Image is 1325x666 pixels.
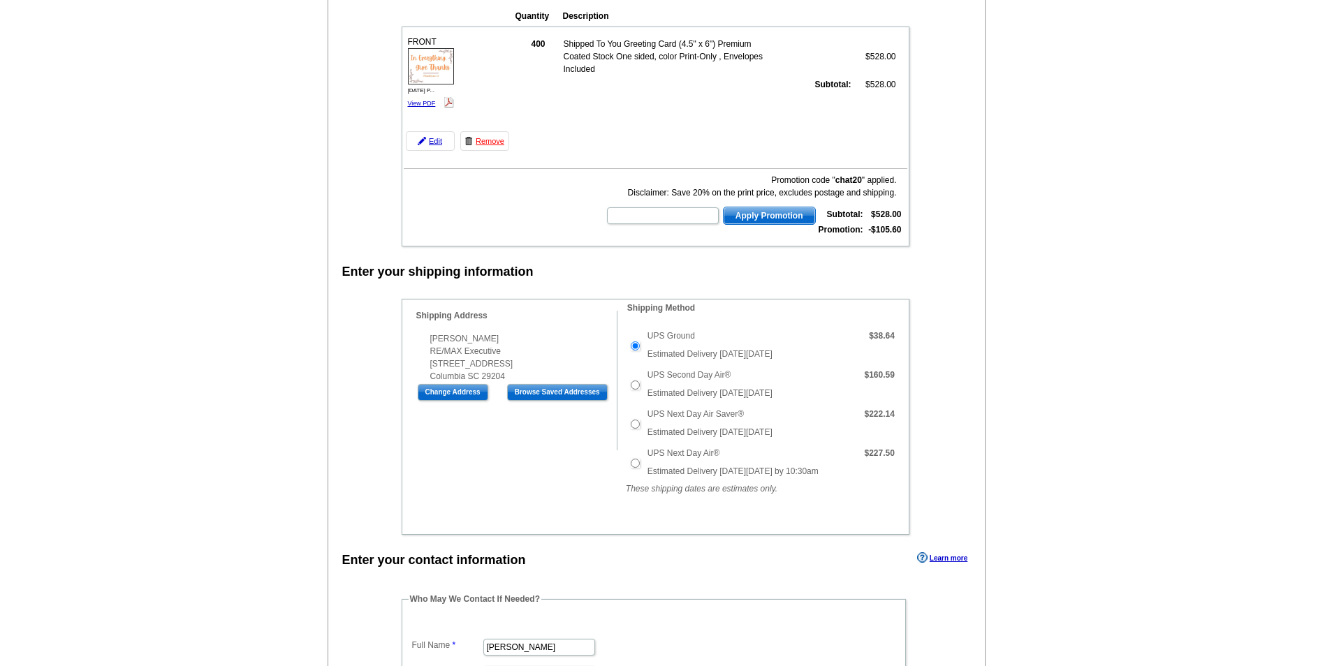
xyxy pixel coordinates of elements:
div: [PERSON_NAME] RE/MAX Executive [STREET_ADDRESS] Columbia SC 29204 [416,332,617,383]
label: UPS Next Day Air® [647,447,720,459]
strong: $528.00 [871,209,901,219]
legend: Shipping Method [626,302,696,314]
span: Estimated Delivery [DATE][DATE] [647,427,773,437]
img: pdf_logo.png [444,97,454,108]
a: View PDF [408,100,436,107]
strong: Subtotal: [827,209,863,219]
strong: $38.64 [869,331,895,341]
legend: Who May We Contact If Needed? [409,593,541,605]
div: Promotion code " " applied. Disclaimer: Save 20% on the print price, excludes postage and shipping. [606,174,896,199]
th: Description [562,9,818,23]
strong: $222.14 [864,409,894,419]
span: Estimated Delivery [DATE][DATE] [647,349,773,359]
a: Remove [460,131,509,151]
div: Enter your shipping information [342,262,534,281]
a: Learn more [917,552,967,563]
span: Estimated Delivery [DATE][DATE] by 10:30am [647,466,819,476]
input: Change Address [418,384,488,401]
img: pencil-icon.gif [418,137,426,145]
img: small-thumb.jpg [408,48,454,84]
label: Full Name [412,639,482,651]
em: These shipping dates are estimates only. [626,484,777,494]
b: chat20 [835,175,862,185]
input: Browse Saved Addresses [507,384,608,401]
strong: 400 [531,39,545,49]
strong: $160.59 [864,370,894,380]
div: FRONT [406,34,456,111]
h4: Shipping Address [416,311,617,320]
img: trashcan-icon.gif [464,137,473,145]
strong: $227.50 [864,448,894,458]
td: $528.00 [854,37,897,76]
strong: Subtotal: [815,80,851,89]
strong: -$105.60 [868,225,901,235]
strong: Promotion: [819,225,863,235]
label: UPS Next Day Air Saver® [647,408,744,420]
button: Apply Promotion [723,207,816,225]
div: Enter your contact information [342,551,526,570]
td: $528.00 [854,77,897,91]
span: [DATE] P... [408,87,434,94]
td: Shipped To You Greeting Card (4.5" x 6") Premium Coated Stock One sided, color Print-Only , Envel... [563,37,766,76]
a: Edit [406,131,455,151]
label: UPS Ground [647,330,695,342]
label: UPS Second Day Air® [647,369,731,381]
span: Apply Promotion [724,207,815,224]
iframe: LiveChat chat widget [1046,341,1325,666]
span: Estimated Delivery [DATE][DATE] [647,388,773,398]
th: Quantity [515,9,561,23]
